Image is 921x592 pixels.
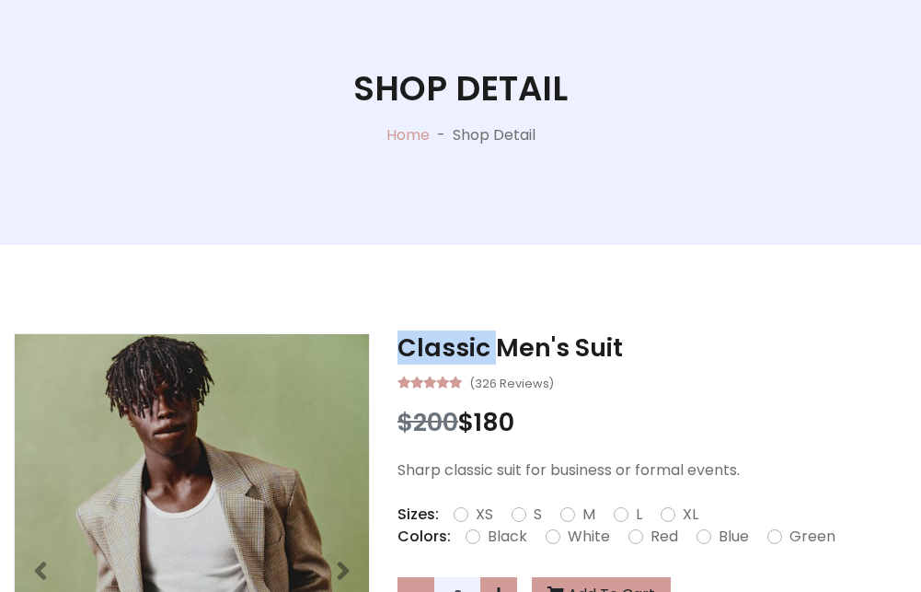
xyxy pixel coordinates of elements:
[386,124,430,145] a: Home
[476,504,493,526] label: XS
[353,68,568,109] h1: Shop Detail
[397,405,458,439] span: $200
[650,526,678,548] label: Red
[534,504,542,526] label: S
[430,124,453,146] p: -
[568,526,610,548] label: White
[683,504,698,526] label: XL
[397,459,907,482] p: Sharp classic suit for business or formal events.
[636,504,642,526] label: L
[474,405,514,439] span: 180
[789,526,835,548] label: Green
[397,526,451,548] p: Colors:
[397,408,907,437] h3: $
[582,504,595,526] label: M
[469,371,554,393] small: (326 Reviews)
[719,526,749,548] label: Blue
[453,124,535,146] p: Shop Detail
[488,526,527,548] label: Black
[397,504,439,526] p: Sizes:
[397,333,907,363] h3: Classic Men's Suit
